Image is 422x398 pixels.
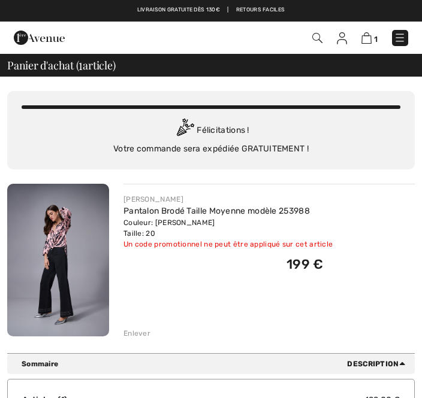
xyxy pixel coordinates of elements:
img: Mes infos [337,32,347,44]
a: Pantalon Brodé Taille Moyenne modèle 253988 [123,206,310,216]
img: Pantalon Brodé Taille Moyenne modèle 253988 [7,184,109,336]
span: Description [347,358,410,369]
a: 1ère Avenue [14,32,65,42]
span: | [227,6,228,14]
a: Livraison gratuite dès 130€ [137,6,220,14]
span: 1 [79,57,83,71]
img: Recherche [312,33,322,43]
img: Menu [394,32,406,44]
img: 1ère Avenue [14,26,65,50]
div: Un code promotionnel ne peut être appliqué sur cet article [123,239,333,250]
div: Sommaire [22,358,410,369]
img: Panier d'achat [361,32,372,44]
div: [PERSON_NAME] [123,194,333,205]
a: Retours faciles [236,6,285,14]
div: Enlever [123,328,150,339]
span: Panier d'achat ( article) [7,60,116,71]
div: Félicitations ! Votre commande sera expédiée GRATUITEMENT ! [22,119,400,155]
img: Congratulation2.svg [173,119,197,142]
div: Couleur: [PERSON_NAME] Taille: 20 [123,217,333,239]
span: 199 € [287,256,324,272]
a: 1 [361,32,378,44]
span: 1 [374,35,378,44]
